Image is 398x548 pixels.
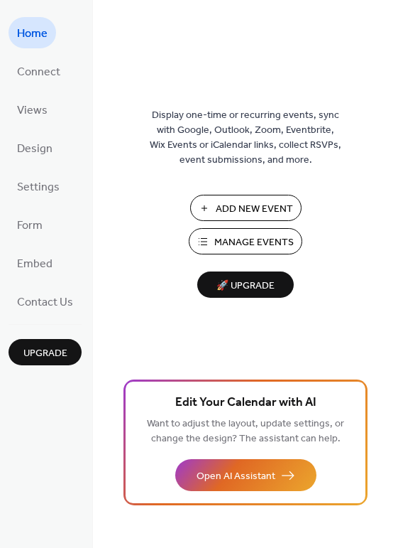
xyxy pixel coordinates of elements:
a: Embed [9,247,61,279]
a: Form [9,209,51,240]
span: 🚀 Upgrade [206,276,285,296]
a: Design [9,132,61,163]
a: Connect [9,55,69,87]
a: Settings [9,171,68,202]
span: Home [17,23,48,45]
a: Views [9,94,56,125]
span: Embed [17,253,52,276]
button: 🚀 Upgrade [197,272,294,298]
a: Contact Us [9,286,82,317]
a: Home [9,17,56,48]
button: Add New Event [190,195,302,221]
button: Manage Events [189,228,302,254]
button: Upgrade [9,339,82,365]
span: Display one-time or recurring events, sync with Google, Outlook, Zoom, Eventbrite, Wix Events or ... [150,108,341,168]
button: Open AI Assistant [175,459,316,491]
span: Upgrade [23,346,67,361]
span: Design [17,138,52,161]
span: Settings [17,176,60,199]
span: Open AI Assistant [197,469,275,484]
span: Contact Us [17,291,73,314]
span: Edit Your Calendar with AI [175,393,316,413]
span: Manage Events [214,235,294,250]
span: Want to adjust the layout, update settings, or change the design? The assistant can help. [147,414,344,448]
span: Add New Event [216,202,293,217]
span: Views [17,100,48,122]
span: Connect [17,61,60,84]
span: Form [17,215,43,237]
